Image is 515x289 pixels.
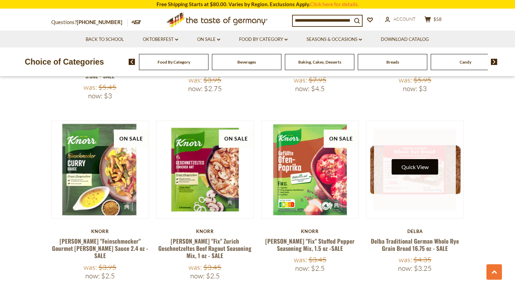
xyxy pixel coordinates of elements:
span: $3.95 [203,76,221,84]
label: Was: [294,255,307,264]
label: Now: [188,84,203,93]
a: [PERSON_NAME] "Fix" Stuffed Pepper Seasoning Mix, 1.5 oz -SALE [265,237,355,253]
span: $3.45 [309,255,326,264]
label: Was: [294,76,307,84]
img: Knorr "Feinschmecker" Gourmet Curry Sauce 2.4 oz - SALE [52,121,149,218]
a: Breads [386,59,399,65]
a: Seasons & Occasions [307,36,362,43]
a: Food By Category [158,59,190,65]
a: Back to School [86,36,124,43]
span: $3 [419,84,427,93]
label: Now: [398,264,412,273]
span: $7.95 [309,76,326,84]
a: Click here for details. [310,1,359,7]
span: $5.45 [98,83,116,91]
div: Knorr [261,229,359,234]
a: On Sale [197,36,220,43]
button: $58 [423,16,443,25]
img: Knorr "Fix" Zurich Geschnetzeltes Beef Ragout Seasoning Mix, 1 oz - SALE [157,121,254,218]
span: $3.25 [414,264,432,273]
img: previous arrow [129,59,135,65]
span: $3.45 [203,263,221,271]
label: Now: [88,91,103,100]
label: Now: [85,271,100,280]
span: $58 [433,16,442,22]
img: Delba Traditional German Whole Rye Grain Bread 16.75 oz - SALE [366,121,464,218]
label: Was: [84,263,97,271]
label: Was: [84,83,97,91]
span: Account [394,16,416,22]
img: Knorr "Fix" Stuffed Pepper Seasoning Mix, 1.5 oz -SALE [261,121,359,218]
span: $3 [104,91,112,100]
span: $2.5 [101,271,115,280]
label: Was: [189,263,202,271]
span: $5.95 [414,76,431,84]
a: Oktoberfest [143,36,178,43]
a: Beverages [237,59,256,65]
span: $4.35 [414,255,431,264]
button: Quick View [392,159,438,175]
label: Now: [190,271,205,280]
a: Download Catalog [381,36,429,43]
span: $2.75 [204,84,222,93]
div: Knorr [51,229,149,234]
a: [PHONE_NUMBER] [77,19,122,25]
span: $2.5 [206,271,220,280]
span: $2.5 [311,264,325,273]
a: Baking, Cakes, Desserts [298,59,341,65]
a: Food By Category [239,36,288,43]
div: Knorr [156,229,254,234]
img: next arrow [491,59,497,65]
label: Was: [399,76,412,84]
a: [PERSON_NAME] "Fix" Zurich Geschnetzeltes Beef Ragout Seasoning Mix, 1 oz - SALE [158,237,251,260]
p: Questions? [51,18,128,27]
label: Now: [295,84,310,93]
div: Delba [366,229,464,234]
span: $4.5 [311,84,325,93]
a: Delba Traditional German Whole Rye Grain Bread 16.75 oz - SALE [371,237,459,253]
a: Account [385,15,416,23]
label: Now: [403,84,417,93]
label: Was: [399,255,412,264]
label: Was: [189,76,202,84]
a: Candy [460,59,471,65]
label: Now: [295,264,310,273]
a: [PERSON_NAME] "Feinschmecker" Gourmet [PERSON_NAME] Sauce 2.4 oz - SALE [52,237,148,260]
span: $3.95 [98,263,116,271]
